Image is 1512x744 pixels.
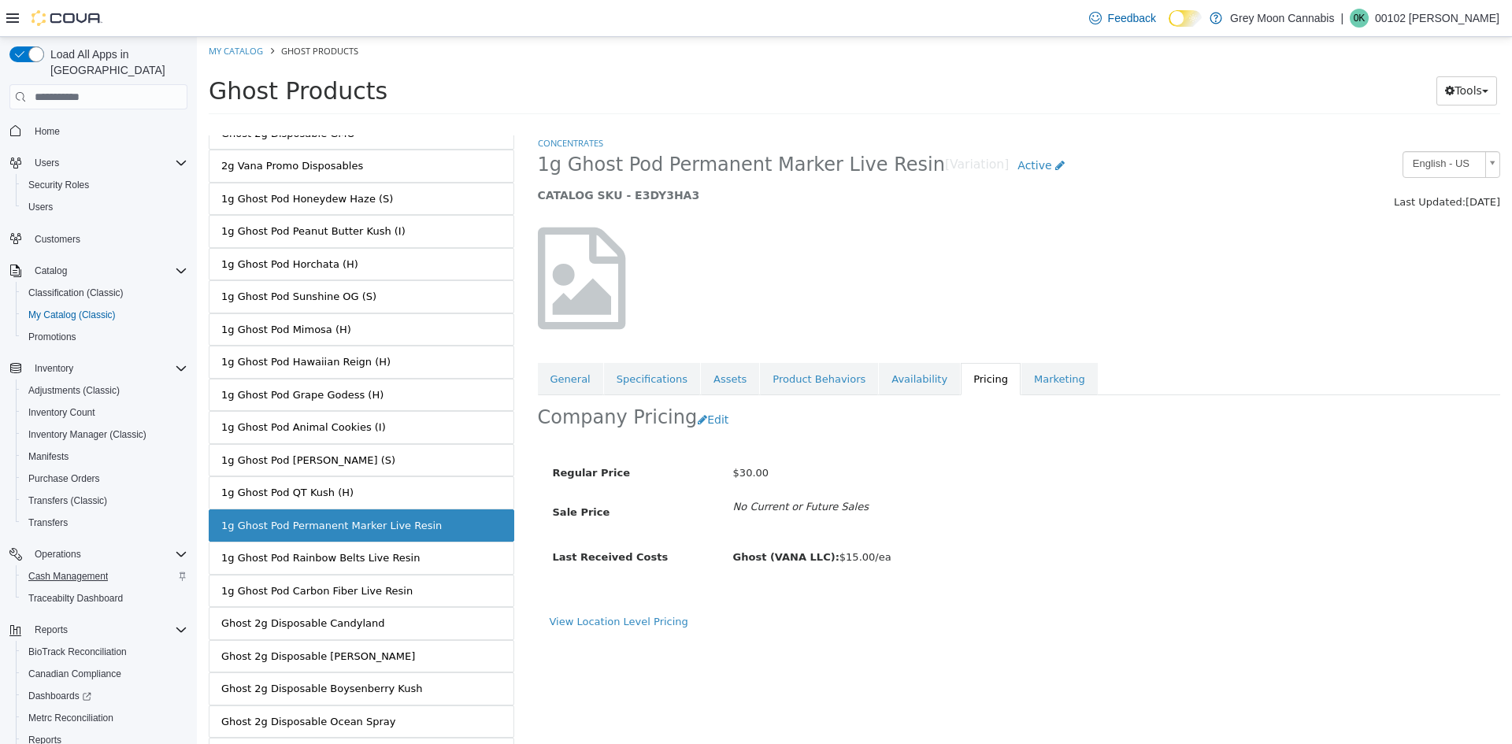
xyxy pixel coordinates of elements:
button: Edit [500,368,540,398]
button: Reports [3,619,194,641]
h2: Company Pricing [341,368,501,393]
div: 1g Ghost Pod Permanent Marker Live Resin [24,481,245,497]
a: My Catalog (Classic) [22,305,122,324]
span: BioTrack Reconciliation [28,646,127,658]
a: Specifications [407,326,503,359]
span: Canadian Compliance [28,668,121,680]
a: Purchase Orders [22,469,106,488]
span: Customers [35,233,80,246]
span: Regular Price [356,430,433,442]
div: 1g Ghost Pod Carbon Fiber Live Resin [24,546,216,562]
span: Adjustments (Classic) [28,384,120,397]
span: Classification (Classic) [22,283,187,302]
span: [DATE] [1269,159,1303,171]
div: 1g Ghost Pod Animal Cookies (I) [24,383,189,398]
span: Last Received Costs [356,514,472,526]
a: Inventory Manager (Classic) [22,425,153,444]
div: 00102 Kristian Serna [1350,9,1369,28]
button: Purchase Orders [16,468,194,490]
a: Metrc Reconciliation [22,709,120,727]
a: Feedback [1083,2,1162,34]
span: Promotions [22,328,187,346]
a: View Location Level Pricing [353,579,491,590]
a: Dashboards [16,685,194,707]
span: Dashboards [28,690,91,702]
h5: CATALOG SKU - E3DY3HA3 [341,151,1057,165]
a: Dashboards [22,687,98,705]
span: English - US [1206,115,1282,139]
button: Manifests [16,446,194,468]
div: Ghost 2g Disposable Ocean Spray [24,677,198,693]
span: Home [35,125,60,138]
div: 1g Ghost Pod Mimosa (H) [24,285,154,301]
a: Product Behaviors [563,326,681,359]
span: Inventory Count [28,406,95,419]
button: Catalog [3,260,194,282]
span: Traceabilty Dashboard [28,592,123,605]
button: Catalog [28,261,73,280]
a: Cash Management [22,567,114,586]
button: Traceabilty Dashboard [16,587,194,609]
span: Last Updated: [1197,159,1269,171]
div: 1g Ghost Pod Sunshine OG (S) [24,252,180,268]
a: Canadian Compliance [22,664,128,683]
input: Dark Mode [1169,10,1202,27]
button: Users [28,154,65,172]
button: Inventory Manager (Classic) [16,424,194,446]
span: Classification (Classic) [28,287,124,299]
span: 0K [1354,9,1366,28]
button: Users [16,196,194,218]
a: English - US [1206,114,1303,141]
span: Catalog [28,261,187,280]
a: Pricing [764,326,824,359]
span: Promotions [28,331,76,343]
button: Operations [28,545,87,564]
a: Classification (Classic) [22,283,130,302]
div: 1g Ghost Pod Grape Godess (H) [24,350,187,366]
a: My Catalog [12,8,66,20]
span: $30.00 [536,430,573,442]
div: Ghost 2g Disposable Boysenberry Kush [24,644,226,660]
span: Dashboards [22,687,187,705]
button: Classification (Classic) [16,282,194,304]
span: Inventory Manager (Classic) [28,428,146,441]
div: Ghost 2g Disposable [PERSON_NAME] [24,612,218,627]
span: BioTrack Reconciliation [22,642,187,661]
button: Transfers (Classic) [16,490,194,512]
a: Home [28,122,66,141]
a: Manifests [22,447,75,466]
a: Inventory Count [22,403,102,422]
span: Cash Management [28,570,108,583]
span: Users [28,201,53,213]
span: Cash Management [22,567,187,586]
a: Transfers (Classic) [22,491,113,510]
span: Ghost Products [12,40,191,68]
span: Metrc Reconciliation [22,709,187,727]
button: Home [3,119,194,142]
button: Operations [3,543,194,565]
span: My Catalog (Classic) [22,305,187,324]
span: Reports [28,620,187,639]
button: Security Roles [16,174,194,196]
a: Adjustments (Classic) [22,381,126,400]
button: Canadian Compliance [16,663,194,685]
span: Users [28,154,187,172]
span: Transfers [28,516,68,529]
button: Users [3,152,194,174]
span: Canadian Compliance [22,664,187,683]
span: Users [35,157,59,169]
span: Active [821,122,854,135]
button: Adjustments (Classic) [16,379,194,402]
span: Dark Mode [1169,27,1169,28]
a: Availability [682,326,763,359]
small: [Variation] [748,122,812,135]
span: Adjustments (Classic) [22,381,187,400]
span: Feedback [1108,10,1156,26]
button: Promotions [16,326,194,348]
span: Traceabilty Dashboard [22,589,187,608]
span: Reports [35,624,68,636]
span: Sale Price [356,469,413,481]
span: Customers [28,229,187,249]
a: Assets [504,326,562,359]
button: Inventory Count [16,402,194,424]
